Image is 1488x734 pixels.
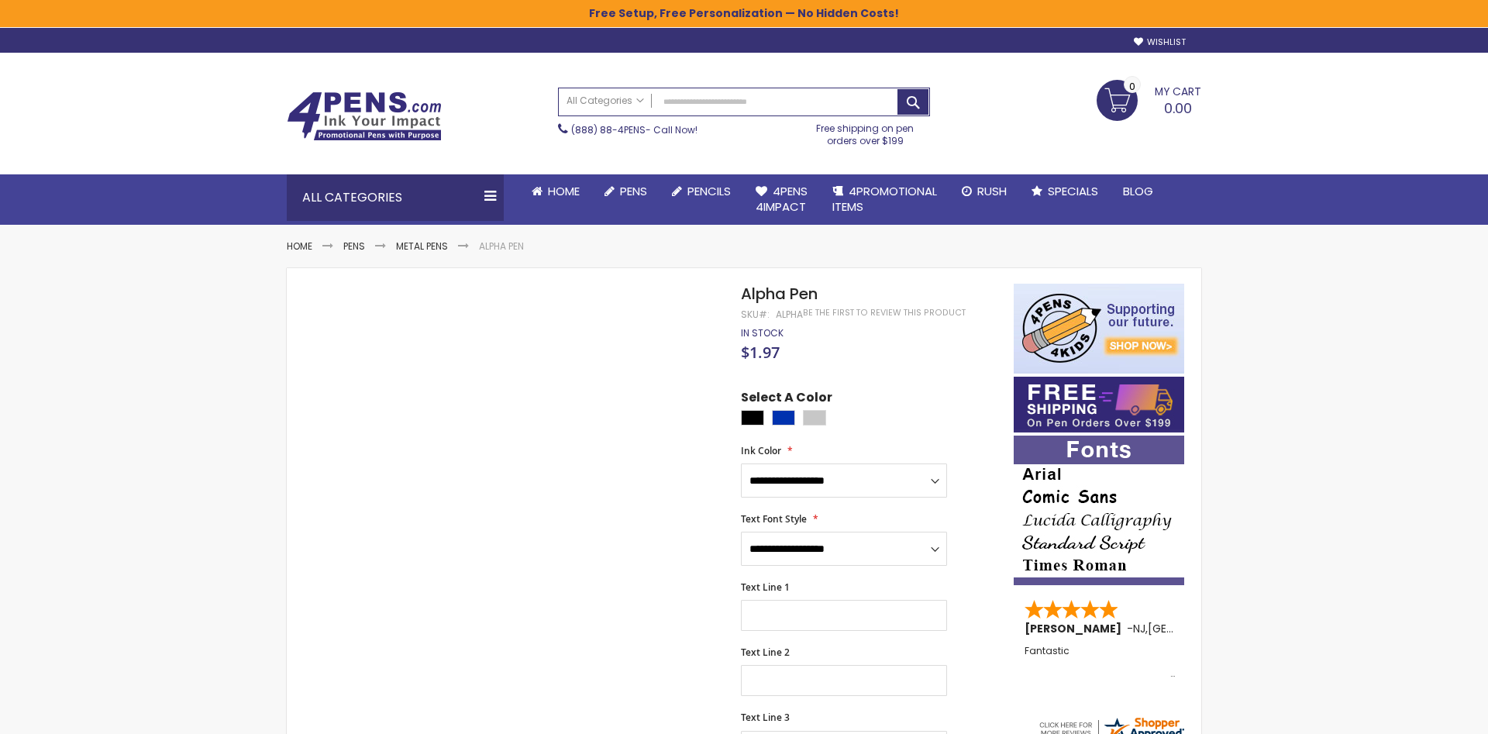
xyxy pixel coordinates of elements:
div: Alpha [776,308,803,321]
span: [PERSON_NAME] [1025,621,1127,636]
span: 4PROMOTIONAL ITEMS [832,183,937,215]
span: 0.00 [1164,98,1192,118]
img: 4pens 4 kids [1014,284,1184,374]
img: Free shipping on orders over $199 [1014,377,1184,432]
strong: SKU [741,308,770,321]
span: Blog [1123,183,1153,199]
div: Silver [803,410,826,426]
a: Pens [592,174,660,208]
div: Black [741,410,764,426]
span: - , [1127,621,1262,636]
span: Alpha Pen [741,283,818,305]
a: Metal Pens [396,239,448,253]
a: (888) 88-4PENS [571,123,646,136]
img: font-personalization-examples [1014,436,1184,585]
a: Blog [1111,174,1166,208]
a: Wishlist [1134,36,1186,48]
li: Alpha Pen [479,240,524,253]
a: 4PROMOTIONALITEMS [820,174,949,225]
a: Pencils [660,174,743,208]
div: Blue [772,410,795,426]
span: Home [548,183,580,199]
span: All Categories [567,95,644,107]
img: 4Pens Custom Pens and Promotional Products [287,91,442,141]
div: Free shipping on pen orders over $199 [801,116,931,147]
span: Pencils [687,183,731,199]
span: Text Line 2 [741,646,790,659]
a: Rush [949,174,1019,208]
span: Pens [620,183,647,199]
span: Select A Color [741,389,832,410]
span: $1.97 [741,342,780,363]
a: Home [287,239,312,253]
a: Home [519,174,592,208]
span: [GEOGRAPHIC_DATA] [1148,621,1262,636]
span: Specials [1048,183,1098,199]
span: Text Line 3 [741,711,790,724]
span: - Call Now! [571,123,697,136]
span: In stock [741,326,784,339]
div: Availability [741,327,784,339]
span: Text Font Style [741,512,807,526]
div: Fantastic [1025,646,1175,679]
span: NJ [1133,621,1145,636]
span: Text Line 1 [741,581,790,594]
span: Rush [977,183,1007,199]
div: All Categories [287,174,504,221]
a: All Categories [559,88,652,114]
a: Be the first to review this product [803,307,966,319]
span: 4Pens 4impact [756,183,808,215]
a: 4Pens4impact [743,174,820,225]
a: Specials [1019,174,1111,208]
span: Ink Color [741,444,781,457]
span: 0 [1129,79,1135,94]
a: 0.00 0 [1097,80,1201,119]
a: Pens [343,239,365,253]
